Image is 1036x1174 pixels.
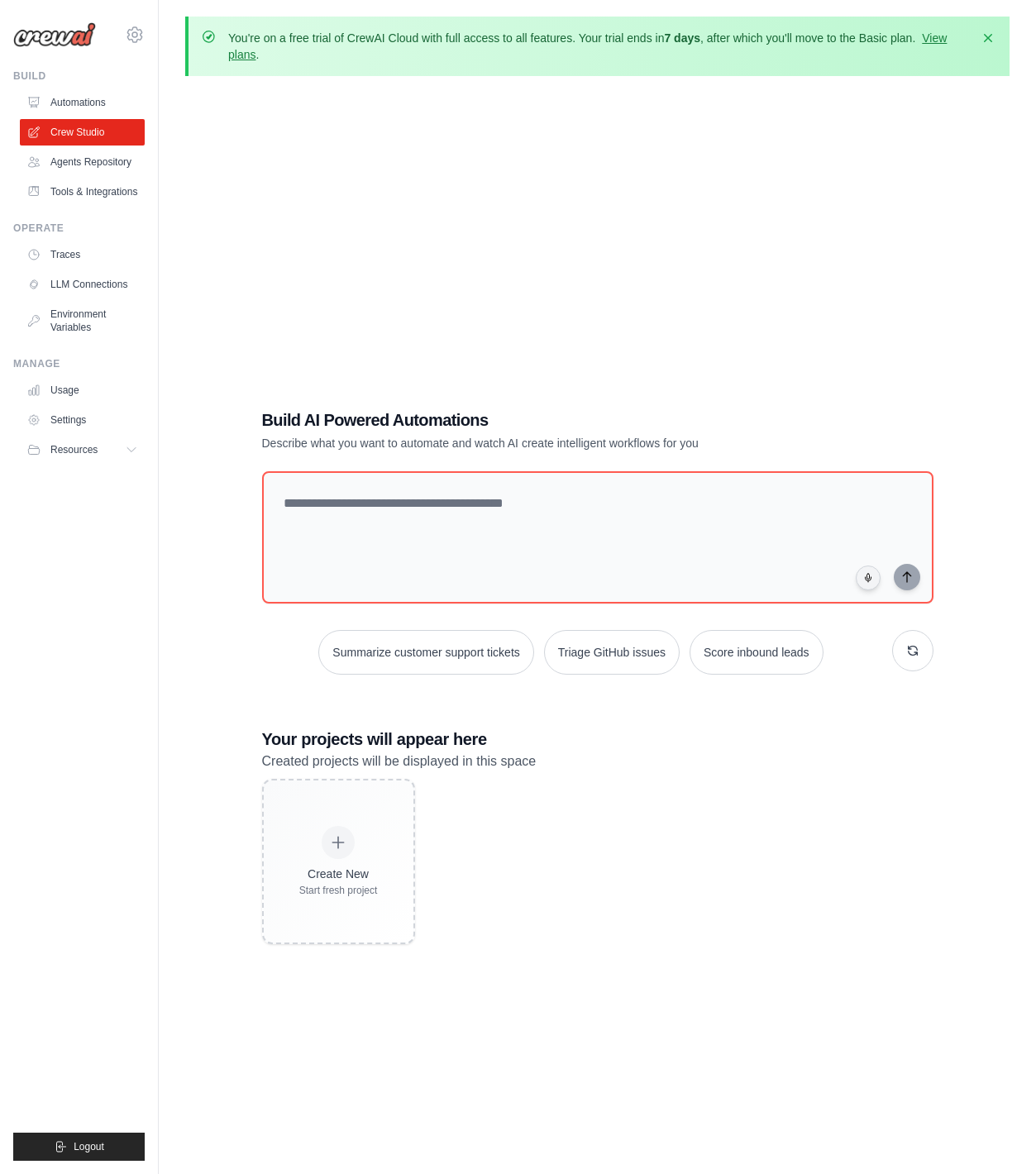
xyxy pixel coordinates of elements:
p: Describe what you want to automate and watch AI create intelligent workflows for you [262,435,818,451]
a: Traces [20,241,145,268]
div: Manage [13,357,145,370]
a: Automations [20,89,145,116]
p: Created projects will be displayed in this space [262,751,933,772]
span: Logout [74,1140,104,1153]
button: Score inbound leads [690,630,824,675]
p: You're on a free trial of CrewAI Cloud with full access to all features. Your trial ends in , aft... [228,30,970,63]
button: Resources [20,437,145,463]
a: Agents Repository [20,149,145,175]
img: Logo [13,22,96,47]
button: Logout [13,1133,145,1161]
span: Resources [50,443,98,456]
div: Create New [299,866,378,882]
a: Settings [20,407,145,433]
button: Get new suggestions [892,630,933,671]
a: LLM Connections [20,271,145,298]
a: Usage [20,377,145,403]
h3: Your projects will appear here [262,728,933,751]
button: Triage GitHub issues [544,630,680,675]
strong: 7 days [664,31,700,45]
a: Environment Variables [20,301,145,341]
div: Operate [13,222,145,235]
div: Start fresh project [299,884,378,897]
h1: Build AI Powered Automations [262,408,818,432]
button: Summarize customer support tickets [318,630,533,675]
a: Crew Studio [20,119,145,146]
a: Tools & Integrations [20,179,145,205]
button: Click to speak your automation idea [856,566,881,590]
div: Build [13,69,145,83]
